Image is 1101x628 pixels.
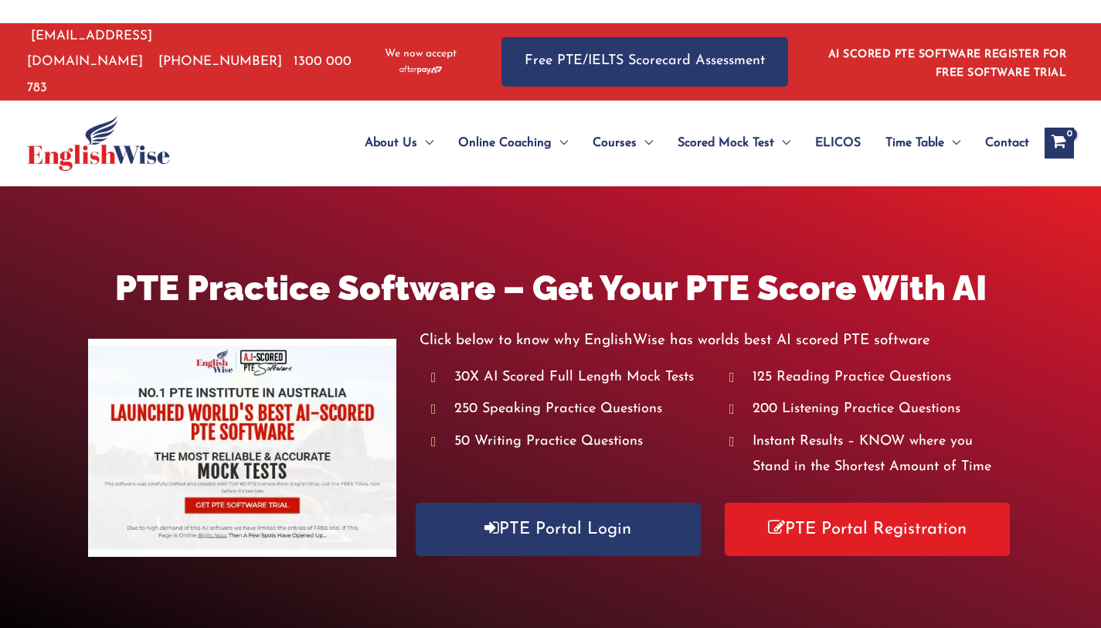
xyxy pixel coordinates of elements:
span: We now accept [385,46,457,62]
a: About UsMenu Toggle [352,116,446,170]
img: cropped-ew-logo [27,115,170,171]
span: Menu Toggle [552,116,568,170]
a: ELICOS [803,116,873,170]
a: CoursesMenu Toggle [580,116,665,170]
img: Afterpay-Logo [399,66,442,74]
a: PTE Portal Login [416,503,701,556]
span: Menu Toggle [417,116,433,170]
span: ELICOS [815,116,861,170]
li: 250 Speaking Practice Questions [431,397,715,422]
span: Time Table [885,116,944,170]
img: pte-institute-main [88,339,396,557]
a: [EMAIL_ADDRESS][DOMAIN_NAME] [27,29,152,68]
a: Time TableMenu Toggle [873,116,973,170]
a: Scored Mock TestMenu Toggle [665,116,803,170]
aside: Header Widget 1 [819,36,1074,87]
span: Scored Mock Test [678,116,774,170]
li: 200 Listening Practice Questions [729,397,1013,422]
a: 1300 000 783 [27,55,352,94]
span: Menu Toggle [944,116,960,170]
h1: PTE Practice Software – Get Your PTE Score With AI [88,264,1013,312]
span: Menu Toggle [637,116,653,170]
li: 50 Writing Practice Questions [431,429,715,455]
a: View Shopping Cart, empty [1045,128,1074,159]
a: PTE Portal Registration [725,503,1010,556]
li: 30X AI Scored Full Length Mock Tests [431,365,715,391]
a: Contact [973,116,1029,170]
a: Online CoachingMenu Toggle [446,116,580,170]
span: Online Coaching [458,116,552,170]
span: Contact [985,116,1029,170]
p: Click below to know why EnglishWise has worlds best AI scored PTE software [420,328,1013,353]
span: Courses [593,116,637,170]
li: Instant Results – KNOW where you Stand in the Shortest Amount of Time [729,429,1013,481]
a: AI SCORED PTE SOFTWARE REGISTER FOR FREE SOFTWARE TRIAL [828,49,1067,79]
li: 125 Reading Practice Questions [729,365,1013,391]
a: [PHONE_NUMBER] [158,55,282,68]
span: About Us [365,116,417,170]
span: Menu Toggle [774,116,790,170]
a: Free PTE/IELTS Scorecard Assessment [501,37,788,86]
nav: Site Navigation: Main Menu [328,116,1029,170]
